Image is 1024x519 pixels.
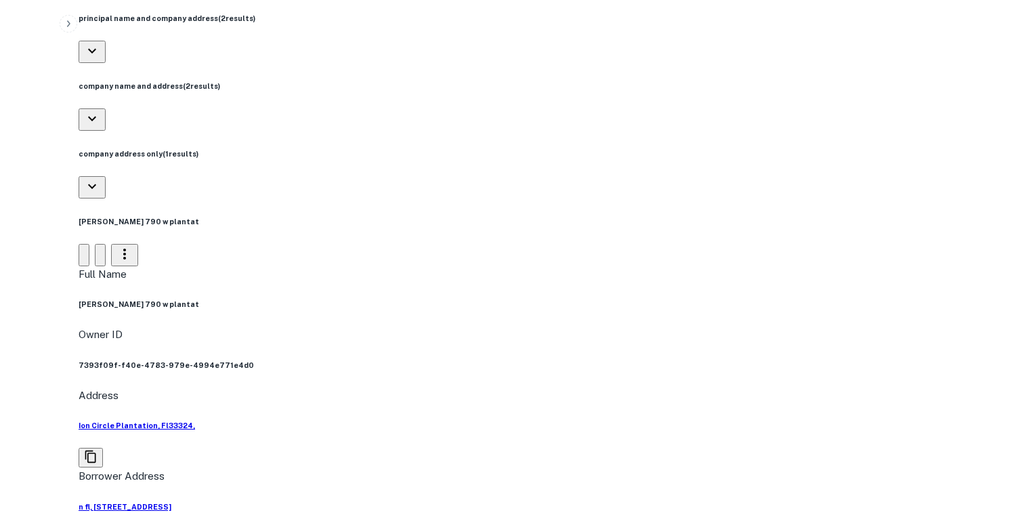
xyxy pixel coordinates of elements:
[79,360,546,371] h6: 7393f09f-f40e-4783-979e-4994e771e4d0
[79,501,546,512] a: n fl, [STREET_ADDRESS]
[79,388,546,404] p: Address
[95,244,106,266] button: Reject
[79,244,89,266] button: Accept
[79,81,546,91] h6: company name and address ( 2 results)
[956,411,1024,476] iframe: Chat Widget
[79,327,546,343] p: Owner ID
[79,148,546,159] h6: company address only ( 1 results)
[79,420,546,431] a: Ion Circle Plantation, Fl33324,
[79,299,546,310] h6: [PERSON_NAME] 790 w plantat
[79,266,546,283] p: Full Name
[79,448,103,468] button: Copy Address
[79,216,546,227] h6: [PERSON_NAME] 790 w plantat
[79,13,546,24] h6: principal name and company address ( 2 results)
[79,468,546,484] p: Borrower Address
